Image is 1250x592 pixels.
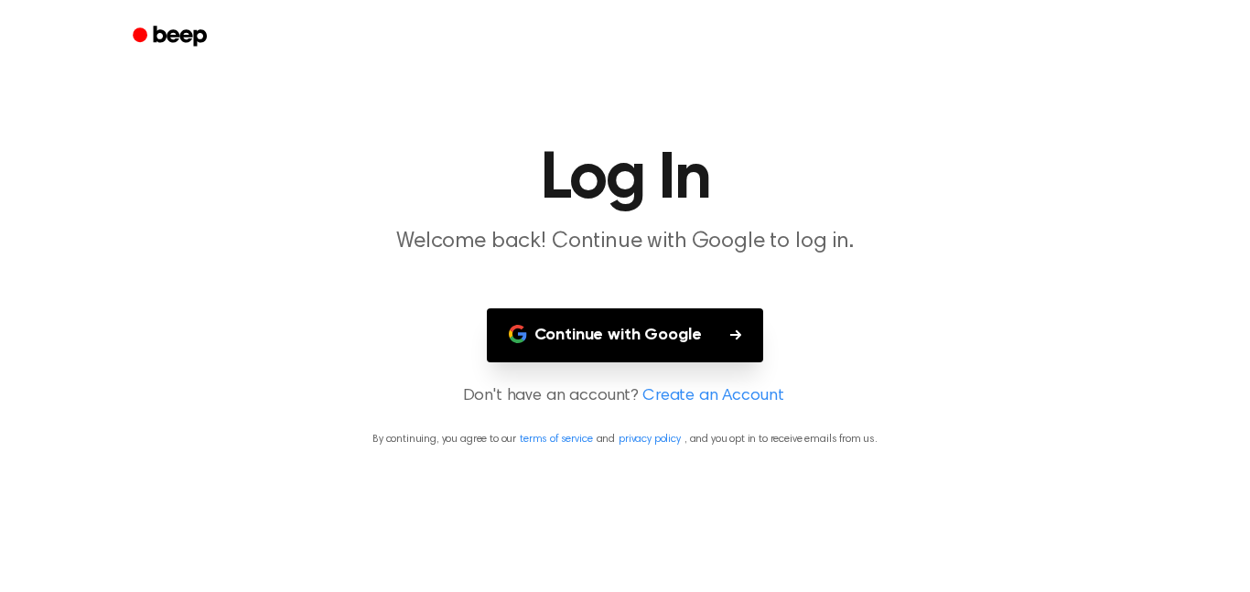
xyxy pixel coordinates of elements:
[156,146,1094,212] h1: Log In
[487,308,764,362] button: Continue with Google
[619,434,681,445] a: privacy policy
[520,434,592,445] a: terms of service
[22,384,1228,409] p: Don't have an account?
[120,19,223,55] a: Beep
[274,227,976,257] p: Welcome back! Continue with Google to log in.
[22,431,1228,447] p: By continuing, you agree to our and , and you opt in to receive emails from us.
[642,384,783,409] a: Create an Account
